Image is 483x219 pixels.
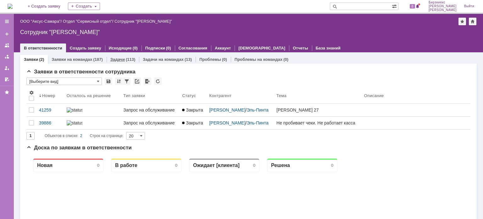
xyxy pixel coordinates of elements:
div: 0 [71,9,73,14]
div: Сотрудник "[PERSON_NAME]" [114,19,172,24]
div: 0 [149,9,151,14]
span: Расширенный поиск [392,3,398,9]
span: Объектов в списке: [45,134,78,138]
a: [PERSON_NAME] 27 [274,104,362,116]
a: ООО "Аксус-Самара" [20,19,61,24]
th: Тема [274,88,362,104]
div: Контрагент [209,93,231,98]
a: Согласования [179,46,208,50]
div: / [20,19,63,24]
div: Добавить в избранное [458,18,466,25]
a: Перейти на домашнюю страницу [8,4,13,9]
div: Сотрудник "[PERSON_NAME]" [20,29,477,35]
div: Сохранить вид [105,78,112,85]
div: (2) [39,57,44,62]
span: Закрыта [182,120,203,125]
a: Отдел "Сервисный отдел" [63,19,112,24]
div: / [209,120,271,125]
div: Решена [245,9,264,15]
span: Настройки [29,90,34,95]
a: Проблемы [199,57,221,62]
div: (113) [126,57,135,62]
a: Задачи на командах [143,57,184,62]
th: Тип заявки [121,88,180,104]
a: [DEMOGRAPHIC_DATA] [238,46,285,50]
th: Номер [36,88,64,104]
div: (0) [283,57,288,62]
i: Строк на странице: [45,132,124,140]
div: Скопировать ссылку на список [133,78,141,85]
div: Сделать домашней страницей [469,18,476,25]
div: Создать [68,3,100,10]
div: Новая [11,9,26,15]
span: Заявки в ответственности сотрудника [26,69,136,75]
a: Исходящие [109,46,132,50]
a: Создать заявку [70,46,101,50]
img: statusbar-100 (1).png [67,107,82,112]
a: statusbar-100 (1).png [64,117,121,129]
div: Запрос на обслуживание [123,120,177,125]
a: Задачи [110,57,125,62]
div: (0) [222,57,227,62]
span: [PERSON_NAME] [429,4,457,8]
a: Создать заявку [2,29,12,39]
a: Мои заявки [2,63,12,73]
a: statusbar-100 (1).png [64,104,121,116]
div: 0 [227,9,229,14]
a: [PERSON_NAME] [209,107,245,112]
a: Заявки на командах [52,57,92,62]
th: Статус [180,88,207,104]
div: / [209,107,271,112]
a: Отчеты [293,46,308,50]
a: Аккаунт [215,46,231,50]
span: Бирзниекс [429,1,457,4]
div: (0) [166,46,171,50]
a: Эль-Пинта [247,120,268,125]
div: Осталось на решение [67,93,111,98]
div: Экспорт списка [144,78,151,85]
a: Заявки на командах [2,40,12,50]
img: logo [8,4,13,9]
a: Закрыта [180,104,207,116]
a: В ответственности [24,46,62,50]
div: (13) [185,57,192,62]
a: Запрос на обслуживание [121,117,180,129]
div: Сортировка... [115,78,123,85]
a: Закрыта [180,117,207,129]
div: (0) [133,46,138,50]
span: 8 [410,4,415,9]
div: 41259 [39,107,62,112]
a: Подписки [145,46,165,50]
a: [PERSON_NAME] [209,120,245,125]
div: Фильтрация... [123,78,130,85]
div: Ожидает [клиента] [167,9,213,15]
div: Обновлять список [154,78,162,85]
span: Закрыта [182,107,203,112]
div: Не пробивает чеки. Не работает касса [276,120,359,125]
a: Проблемы на командах [235,57,282,62]
div: Номер [42,93,55,98]
div: В работе [89,9,111,15]
a: Запрос на обслуживание [121,104,180,116]
span: [PERSON_NAME] [429,8,457,12]
div: / [63,19,114,24]
div: Запрос на обслуживание [123,107,177,112]
th: Осталось на решение [64,88,121,104]
a: Заявки [24,57,38,62]
a: 39886 [36,117,64,129]
div: Описание [364,93,384,98]
th: Контрагент [207,88,274,104]
a: Не пробивает чеки. Не работает касса [274,117,362,129]
div: 39886 [39,120,62,125]
span: Доска по заявкам в ответственности [26,145,132,151]
div: 2 [80,132,82,140]
div: Тема [276,93,286,98]
div: Статус [182,93,196,98]
a: Эль-Пинта [247,107,268,112]
a: База знаний [316,46,341,50]
a: Заявки в моей ответственности [2,52,12,62]
img: statusbar-100 (1).png [67,120,82,125]
div: (187) [93,57,103,62]
div: Тип заявки [123,93,145,98]
a: Мои согласования [2,74,12,84]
